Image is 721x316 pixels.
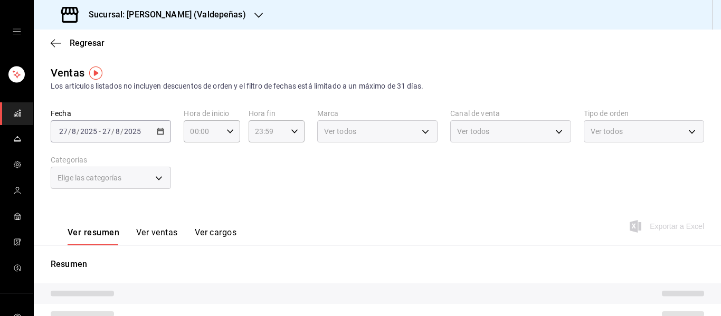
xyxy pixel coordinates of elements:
font: Los artículos listados no incluyen descuentos de orden y el filtro de fechas está limitado a un m... [51,82,423,90]
button: Regresar [51,38,105,48]
font: Ver todos [324,127,356,136]
font: / [77,127,80,136]
font: Hora fin [249,109,276,118]
input: -- [102,127,111,136]
input: ---- [80,127,98,136]
font: / [68,127,71,136]
font: Regresar [70,38,105,48]
font: Fecha [51,109,71,118]
font: / [120,127,124,136]
font: Resumen [51,259,87,269]
font: Ver todos [591,127,623,136]
font: Ventas [51,66,84,79]
font: Marca [317,109,339,118]
font: Ver resumen [68,227,119,237]
font: Ver cargos [195,227,237,237]
input: -- [59,127,68,136]
img: Marcador de información sobre herramientas [89,66,102,80]
input: -- [71,127,77,136]
font: - [99,127,101,136]
button: cajón abierto [13,27,21,36]
font: Elige las categorías [58,174,122,182]
font: Tipo de orden [584,109,629,118]
input: -- [115,127,120,136]
font: Sucursal: [PERSON_NAME] (Valdepeñas) [89,9,246,20]
font: Ver ventas [136,227,178,237]
font: Categorías [51,156,87,164]
input: ---- [124,127,141,136]
font: Ver todos [457,127,489,136]
div: pestañas de navegación [68,227,236,245]
font: Canal de venta [450,109,500,118]
font: / [111,127,115,136]
font: Hora de inicio [184,109,229,118]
